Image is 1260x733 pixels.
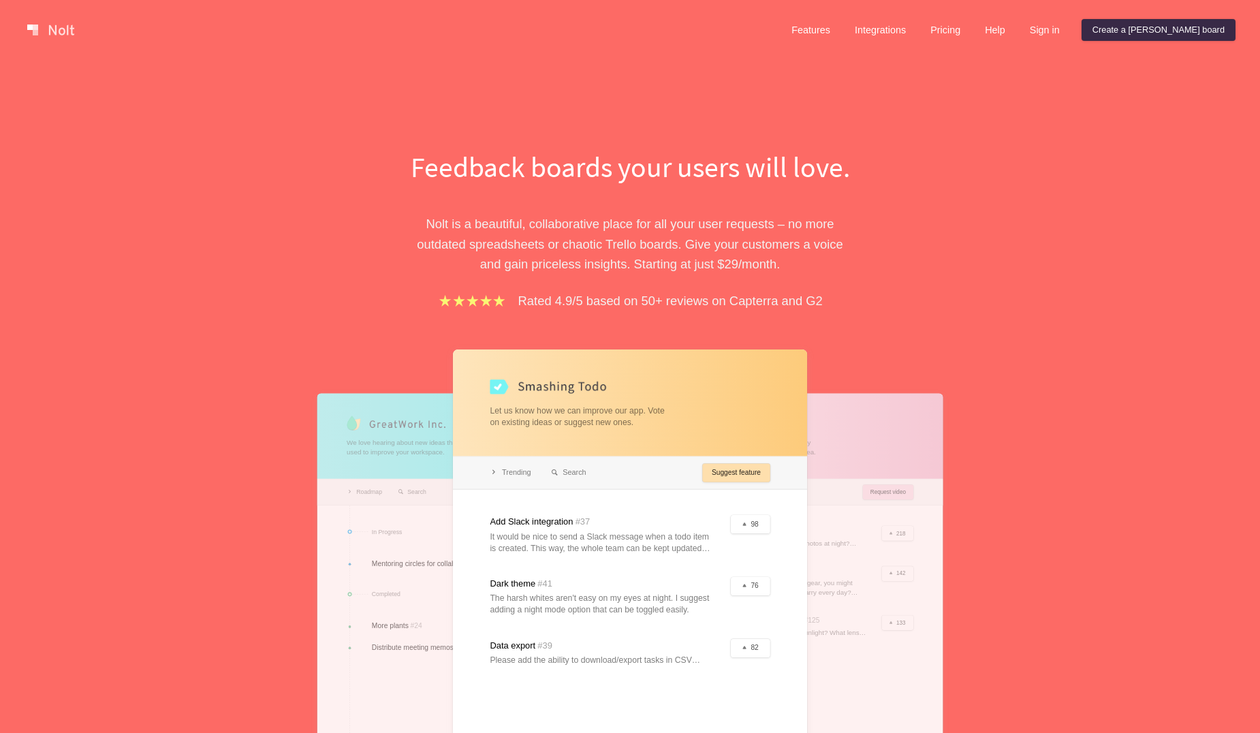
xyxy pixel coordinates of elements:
p: Nolt is a beautiful, collaborative place for all your user requests – no more outdated spreadshee... [395,214,865,274]
a: Sign in [1019,19,1071,41]
a: Features [781,19,841,41]
h1: Feedback boards your users will love. [395,147,865,187]
a: Pricing [919,19,971,41]
a: Help [974,19,1016,41]
a: Integrations [844,19,917,41]
p: Rated 4.9/5 based on 50+ reviews on Capterra and G2 [518,291,823,311]
a: Create a [PERSON_NAME] board [1082,19,1235,41]
img: stars.b067e34983.png [437,293,507,309]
